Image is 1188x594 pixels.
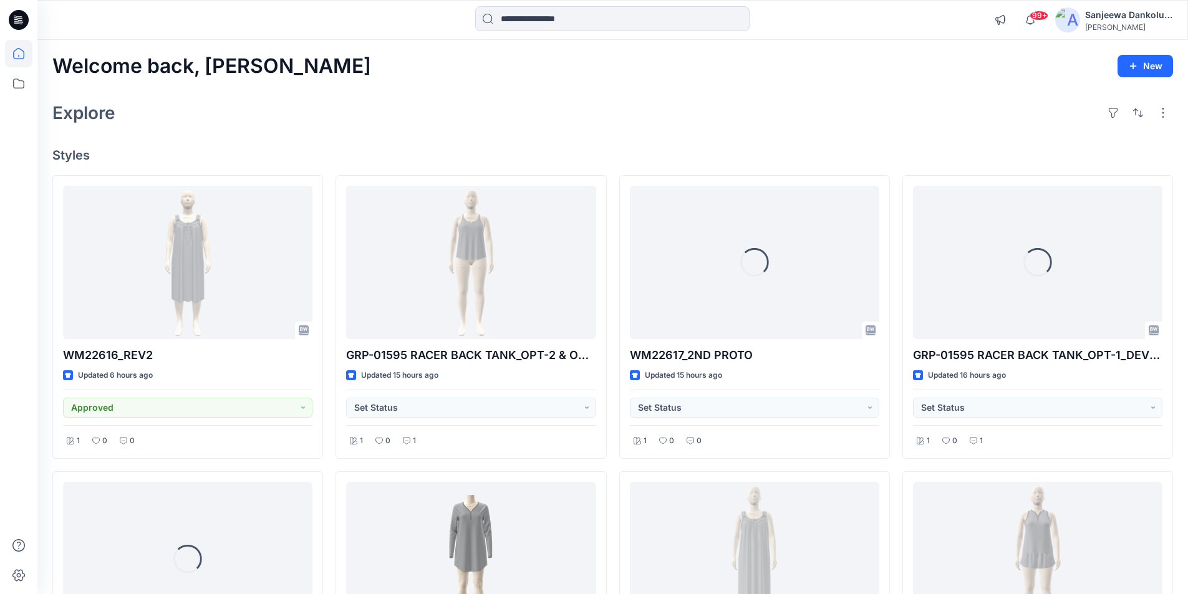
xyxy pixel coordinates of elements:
h2: Welcome back, [PERSON_NAME] [52,55,371,78]
button: New [1118,55,1173,77]
a: WM22616_REV2 [63,186,312,340]
p: WM22616_REV2 [63,347,312,364]
p: 1 [644,434,647,448]
p: 0 [669,434,674,448]
p: GRP-01595 RACER BACK TANK_OPT-1_DEVELOPMENT [913,347,1162,364]
p: 1 [77,434,80,448]
div: Sanjeewa Dankoluwage [1085,7,1172,22]
img: avatar [1055,7,1080,32]
p: GRP-01595 RACER BACK TANK_OPT-2 & OPT-3_DEVELOPMENT [346,347,596,364]
p: 1 [360,434,363,448]
p: 0 [130,434,135,448]
p: 0 [952,434,957,448]
p: 1 [927,434,930,448]
h4: Styles [52,148,1173,163]
p: 0 [102,434,107,448]
p: 0 [697,434,702,448]
p: WM22617_2ND PROTO [630,347,879,364]
p: 0 [385,434,390,448]
p: Updated 6 hours ago [78,369,153,382]
p: Updated 15 hours ago [361,369,438,382]
span: 99+ [1030,11,1048,21]
p: Updated 16 hours ago [928,369,1006,382]
p: Updated 15 hours ago [645,369,722,382]
a: GRP-01595 RACER BACK TANK_OPT-2 & OPT-3_DEVELOPMENT [346,186,596,340]
p: 1 [980,434,983,448]
h2: Explore [52,103,115,123]
div: [PERSON_NAME] [1085,22,1172,32]
p: 1 [413,434,416,448]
